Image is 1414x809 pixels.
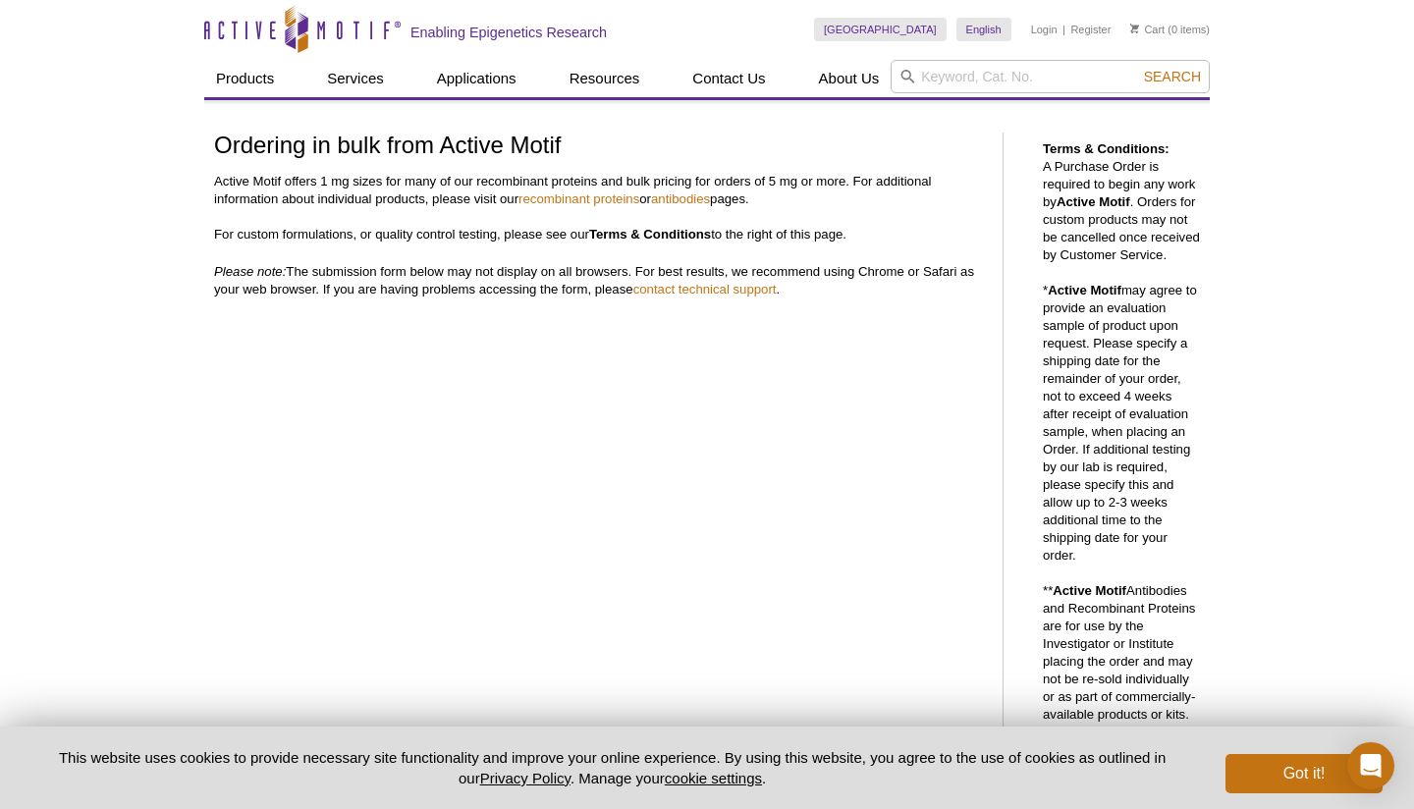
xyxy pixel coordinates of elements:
[1225,754,1383,793] button: Got it!
[1347,742,1394,789] div: Open Intercom Messenger
[31,747,1193,788] p: This website uses cookies to provide necessary site functionality and improve your online experie...
[1130,23,1165,36] a: Cart
[558,60,652,97] a: Resources
[1070,23,1111,36] a: Register
[214,264,286,279] em: Please note:
[214,263,983,298] p: The submission form below may not display on all browsers. For best results, we recommend using C...
[204,60,286,97] a: Products
[807,60,892,97] a: About Us
[814,18,947,41] a: [GEOGRAPHIC_DATA]
[665,770,762,786] button: cookie settings
[1043,141,1169,156] strong: Terms & Conditions:
[425,60,528,97] a: Applications
[315,60,396,97] a: Services
[1062,18,1065,41] li: |
[680,60,777,97] a: Contact Us
[1130,24,1139,33] img: Your Cart
[1144,69,1201,84] span: Search
[480,770,571,786] a: Privacy Policy
[214,133,983,161] h1: Ordering in bulk from Active Motif
[1031,23,1058,36] a: Login
[891,60,1210,93] input: Keyword, Cat. No.
[214,173,983,243] p: Active Motif offers 1 mg sizes for many of our recombinant proteins and bulk pricing for orders o...
[518,191,639,206] a: recombinant proteins
[1130,18,1210,41] li: (0 items)
[956,18,1011,41] a: English
[410,24,607,41] h2: Enabling Epigenetics Research
[1057,194,1130,209] strong: Active Motif
[633,282,777,297] a: contact technical support
[651,191,710,206] a: antibodies
[1048,283,1121,297] strong: Active Motif
[589,227,711,242] strong: Terms & Conditions
[1138,68,1207,85] button: Search
[1053,583,1126,598] strong: Active Motif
